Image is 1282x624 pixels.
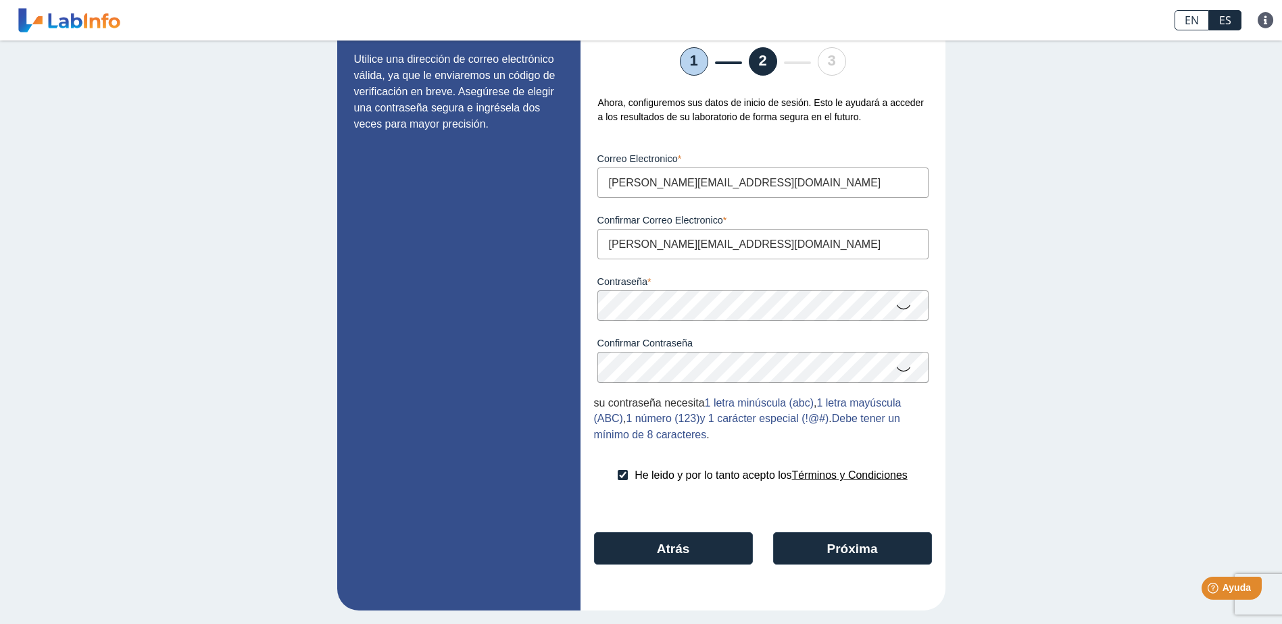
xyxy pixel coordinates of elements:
p: Utilice una dirección de correo electrónico válida, ya que le enviaremos un código de verificació... [354,51,564,132]
span: He leido y por lo tanto acepto los [635,469,791,481]
div: , , . . [594,395,932,444]
input: Confirmar Correo Electronico [597,229,929,259]
a: Términos y Condiciones [792,469,908,481]
input: Correo Electronico [597,167,929,198]
label: Confirmar Contraseña [597,338,929,348]
label: Contraseña [597,276,929,287]
div: Ahora, configuremos sus datos de inicio de sesión. Esto le ayudará a acceder a los resultados de ... [594,96,932,124]
a: ES [1209,10,1241,30]
label: Confirmar Correo Electronico [597,215,929,226]
label: Correo Electronico [597,153,929,164]
span: y 1 carácter especial (!@#) [699,413,829,424]
span: 1 letra minúscula (abc) [705,397,814,409]
li: 3 [818,47,846,76]
li: 2 [749,47,777,76]
li: 1 [680,47,708,76]
span: su contraseña necesita [594,397,705,409]
button: Atrás [594,532,753,565]
button: Próxima [773,532,932,565]
iframe: Help widget launcher [1162,571,1267,609]
a: EN [1175,10,1209,30]
span: 1 número (123) [626,413,699,424]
